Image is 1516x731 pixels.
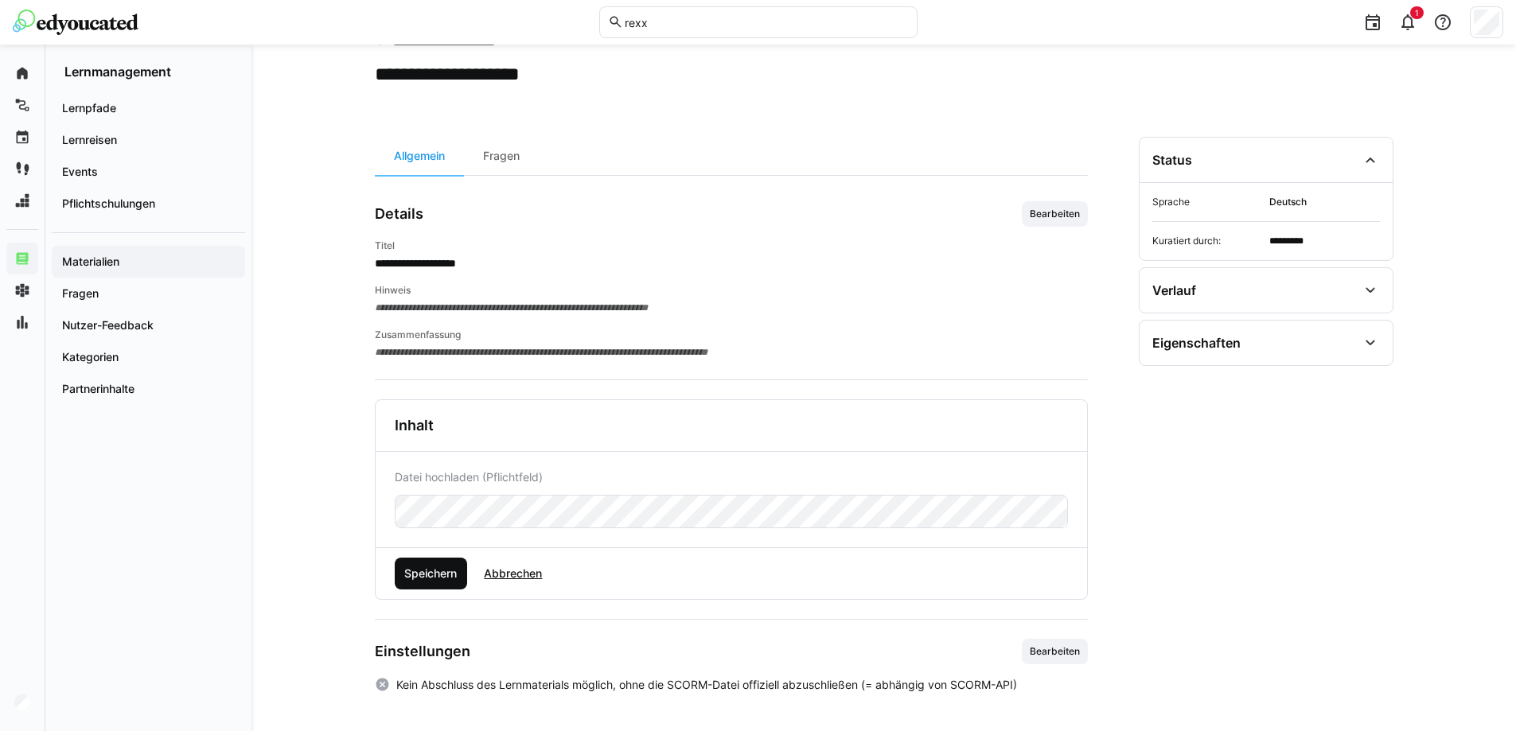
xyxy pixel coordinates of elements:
div: Verlauf [1152,282,1196,298]
div: Status [1152,152,1192,168]
div: Eigenschaften [1152,335,1241,351]
h4: Hinweis [375,284,1088,297]
h3: Inhalt [395,417,434,434]
div: Allgemein [375,137,464,175]
span: Kein Abschluss des Lernmaterials möglich, ohne die SCORM-Datei offiziell abzuschließen (= abhängi... [396,677,1017,693]
h4: Titel [375,239,1088,252]
span: Bearbeiten [1028,645,1081,658]
span: Speichern [402,566,459,581]
span: Kuratiert durch: [1152,235,1263,247]
button: Speichern [395,558,468,589]
span: Deutsch [1269,196,1380,208]
button: Abbrechen [474,558,552,589]
h3: Details [375,205,423,223]
input: Skills und Lernpfade durchsuchen… [623,15,908,29]
a: Zurück zu Materialien [375,34,494,46]
div: Fragen [464,137,539,175]
span: Bearbeiten [1028,208,1081,220]
span: 1 [1415,8,1419,17]
button: Bearbeiten [1022,639,1088,664]
h3: Einstellungen [375,643,470,660]
p: Datei hochladen (Pflichtfeld) [395,471,1068,484]
h4: Zusammenfassung [375,329,1088,341]
span: Abbrechen [481,566,544,581]
button: Bearbeiten [1022,201,1088,227]
span: Sprache [1152,196,1263,208]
